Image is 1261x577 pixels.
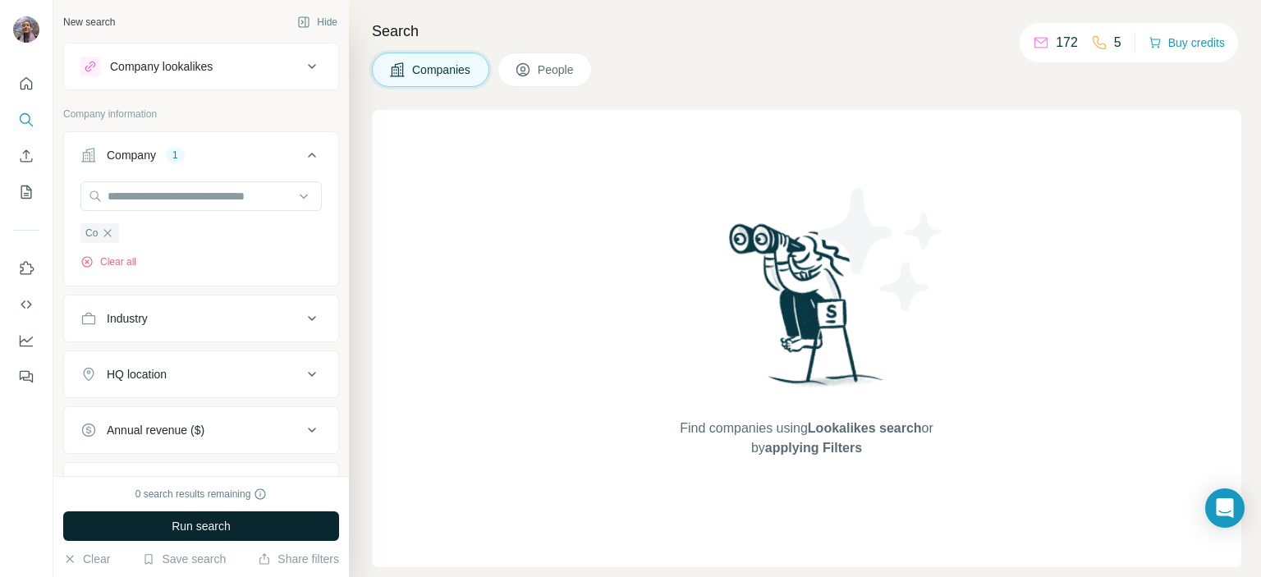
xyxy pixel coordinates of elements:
[107,147,156,163] div: Company
[13,254,39,283] button: Use Surfe on LinkedIn
[172,518,231,534] span: Run search
[13,326,39,355] button: Dashboard
[1205,488,1245,528] div: Open Intercom Messenger
[64,410,338,450] button: Annual revenue ($)
[64,135,338,181] button: Company1
[166,148,185,163] div: 1
[538,62,575,78] span: People
[412,62,472,78] span: Companies
[64,47,338,86] button: Company lookalikes
[765,441,862,455] span: applying Filters
[85,226,98,240] span: Co
[722,219,892,402] img: Surfe Illustration - Woman searching with binoculars
[107,422,204,438] div: Annual revenue ($)
[807,176,955,323] img: Surfe Illustration - Stars
[808,421,922,435] span: Lookalikes search
[1056,33,1078,53] p: 172
[13,16,39,43] img: Avatar
[107,366,167,382] div: HQ location
[64,355,338,394] button: HQ location
[110,58,213,75] div: Company lookalikes
[13,69,39,98] button: Quick start
[675,419,938,458] span: Find companies using or by
[142,551,226,567] button: Save search
[1149,31,1225,54] button: Buy credits
[13,177,39,207] button: My lists
[372,20,1241,43] h4: Search
[258,551,339,567] button: Share filters
[63,15,115,30] div: New search
[64,299,338,338] button: Industry
[286,10,349,34] button: Hide
[13,141,39,171] button: Enrich CSV
[13,290,39,319] button: Use Surfe API
[64,466,338,506] button: Employees (size)
[135,487,268,501] div: 0 search results remaining
[13,105,39,135] button: Search
[107,310,148,327] div: Industry
[80,254,136,269] button: Clear all
[63,107,339,121] p: Company information
[13,362,39,392] button: Feedback
[63,551,110,567] button: Clear
[63,511,339,541] button: Run search
[1114,33,1121,53] p: 5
